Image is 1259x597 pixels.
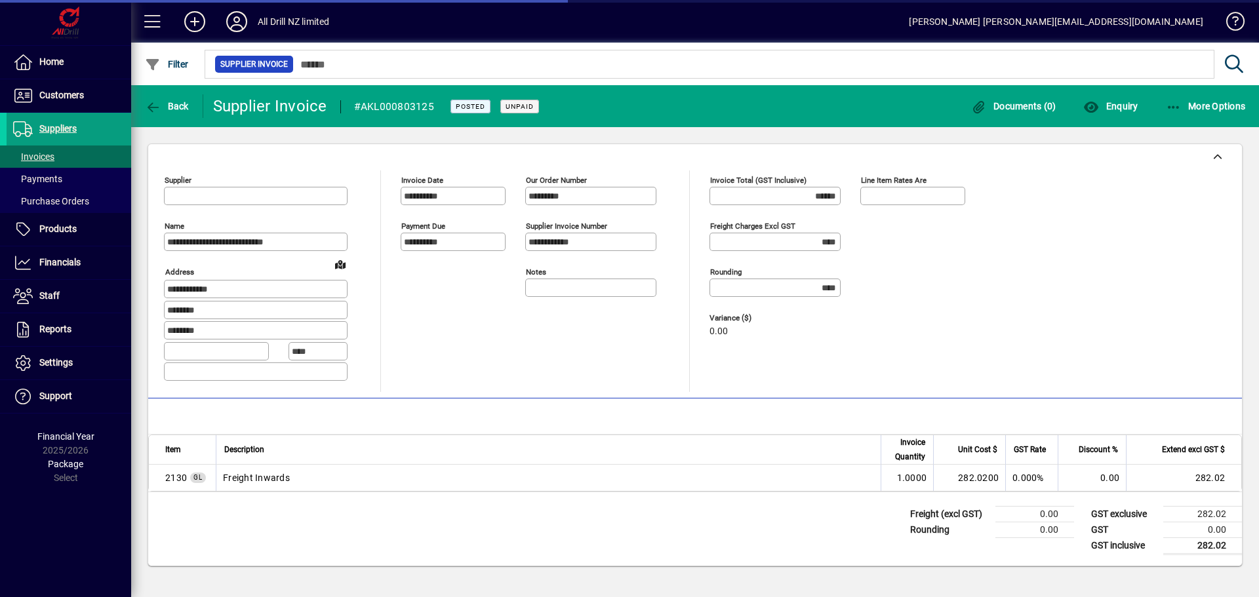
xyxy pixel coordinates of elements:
[709,326,728,337] span: 0.00
[881,465,933,491] td: 1.0000
[904,522,995,537] td: Rounding
[958,442,997,457] span: Unit Cost $
[710,176,807,185] mat-label: Invoice Total (GST inclusive)
[456,102,485,111] span: Posted
[224,442,264,457] span: Description
[968,94,1060,118] button: Documents (0)
[7,380,131,413] a: Support
[7,347,131,379] a: Settings
[1126,465,1241,491] td: 282.02
[7,145,131,168] a: Invoices
[1163,506,1242,522] td: 282.02
[39,123,77,134] span: Suppliers
[39,391,72,401] span: Support
[1085,537,1163,554] td: GST inclusive
[7,46,131,79] a: Home
[1083,101,1138,111] span: Enquiry
[258,11,330,32] div: All Drill NZ limited
[7,313,131,346] a: Reports
[213,96,327,117] div: Supplier Invoice
[933,465,1005,491] td: 282.0200
[1058,465,1126,491] td: 0.00
[220,58,288,71] span: Supplier Invoice
[193,474,203,481] span: GL
[142,52,192,76] button: Filter
[861,176,927,185] mat-label: Line item rates are
[1162,442,1225,457] span: Extend excl GST $
[7,213,131,246] a: Products
[39,324,71,334] span: Reports
[7,79,131,112] a: Customers
[1085,506,1163,522] td: GST exclusive
[526,267,546,277] mat-label: Notes
[354,96,434,117] div: #AKL000803125
[709,314,788,322] span: Variance ($)
[909,11,1203,32] div: [PERSON_NAME] [PERSON_NAME][EMAIL_ADDRESS][DOMAIN_NAME]
[526,221,607,231] mat-label: Supplier invoice number
[145,101,189,111] span: Back
[401,221,445,231] mat-label: Payment due
[13,151,54,162] span: Invoices
[1005,465,1058,491] td: 0.000%
[13,174,62,184] span: Payments
[1080,94,1141,118] button: Enquiry
[889,435,925,464] span: Invoice Quantity
[710,267,742,277] mat-label: Rounding
[710,221,795,231] mat-label: Freight charges excl GST
[1085,522,1163,537] td: GST
[39,257,81,267] span: Financials
[165,221,184,231] mat-label: Name
[1079,442,1118,457] span: Discount %
[37,431,94,442] span: Financial Year
[48,459,83,469] span: Package
[401,176,443,185] mat-label: Invoice date
[174,10,216,33] button: Add
[165,176,191,185] mat-label: Supplier
[506,102,534,111] span: Unpaid
[995,522,1074,537] td: 0.00
[1163,94,1249,118] button: More Options
[13,196,89,206] span: Purchase Orders
[1216,3,1243,45] a: Knowledge Base
[330,254,351,275] a: View on map
[142,94,192,118] button: Back
[145,59,189,69] span: Filter
[1163,522,1242,537] td: 0.00
[216,10,258,33] button: Profile
[971,101,1056,111] span: Documents (0)
[1166,101,1246,111] span: More Options
[995,506,1074,522] td: 0.00
[216,465,881,491] td: Freight Inwards
[165,471,187,484] span: Freight Inwards
[1014,442,1046,457] span: GST Rate
[131,94,203,118] app-page-header-button: Back
[1163,537,1242,554] td: 282.02
[7,280,131,313] a: Staff
[39,90,84,100] span: Customers
[7,168,131,190] a: Payments
[526,176,587,185] mat-label: Our order number
[39,56,64,67] span: Home
[39,290,60,301] span: Staff
[7,190,131,212] a: Purchase Orders
[904,506,995,522] td: Freight (excl GST)
[39,357,73,368] span: Settings
[7,246,131,279] a: Financials
[39,223,77,234] span: Products
[165,442,181,457] span: Item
